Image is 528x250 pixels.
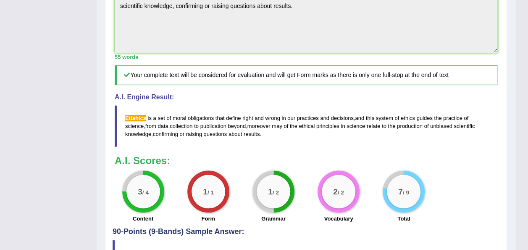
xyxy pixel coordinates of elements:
label: Content [133,215,153,223]
span: our [287,115,295,121]
span: production [397,123,423,129]
span: that [215,115,225,121]
span: collection [170,123,192,129]
h4: A.I. Engine Result: [115,93,497,101]
span: to [382,123,386,129]
span: Possible spelling mistake found. (did you mean: Ethics) [125,115,146,121]
h5: Your complete text will be considered for evaluation and will get Form marks as there is only one... [115,65,497,85]
big: 3 [138,187,142,196]
span: publication [200,123,226,129]
small: / 4 [142,189,148,196]
span: of [394,115,399,121]
span: the [290,123,297,129]
span: define [226,115,241,121]
span: guides [416,115,432,121]
small: / 2 [273,189,279,196]
span: ethics [401,115,415,121]
big: 1 [268,187,273,196]
label: Total [397,215,410,223]
div: 55 words [115,53,497,61]
span: ethical [299,123,315,129]
span: knowledge [125,131,151,137]
span: and [255,115,264,121]
span: scientific [454,123,475,129]
span: a [153,115,156,121]
big: 7 [398,187,403,196]
span: to [194,123,199,129]
label: Grammar [261,215,286,223]
span: or [179,131,184,137]
small: / 1 [208,189,214,196]
span: wrong [265,115,280,121]
span: right [242,115,253,121]
span: the [388,123,395,129]
span: this [366,115,374,121]
span: practice [443,115,462,121]
span: from [145,123,156,129]
span: science [347,123,365,129]
span: relate [367,123,381,129]
span: questions [203,131,227,137]
span: moral [173,115,187,121]
span: of [166,115,171,121]
span: and [320,115,329,121]
span: science [125,123,144,129]
span: obligations [188,115,214,121]
span: of [464,115,468,121]
label: Form [201,215,215,223]
span: decisions [331,115,354,121]
small: / 9 [403,189,409,196]
span: moreover [247,123,271,129]
big: 1 [203,187,208,196]
span: results [244,131,260,137]
span: the [434,115,441,121]
span: beyond [228,123,246,129]
span: set [158,115,165,121]
span: principles [316,123,339,129]
span: in [341,123,345,129]
span: and [355,115,364,121]
b: A.I. Scores: [115,155,170,166]
span: is [147,115,151,121]
span: may [272,123,282,129]
span: practices [297,115,319,121]
label: Vocabulary [324,215,353,223]
span: about [229,131,242,137]
blockquote: , , , , . [115,105,497,147]
span: unbiased [430,123,452,129]
span: of [284,123,288,129]
span: confirming [153,131,178,137]
span: raising [186,131,202,137]
span: system [376,115,393,121]
big: 2 [333,187,338,196]
span: data [158,123,168,129]
span: in [281,115,286,121]
span: of [424,123,428,129]
small: / 2 [338,189,344,196]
